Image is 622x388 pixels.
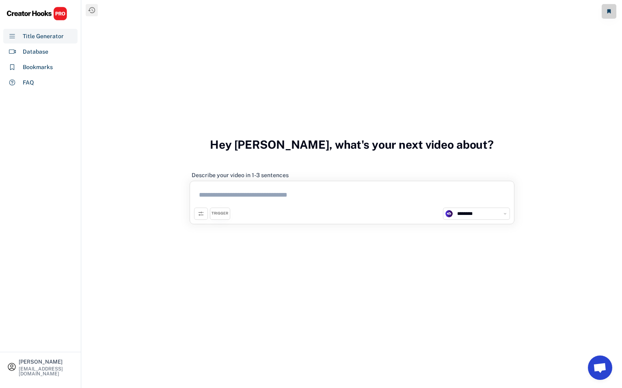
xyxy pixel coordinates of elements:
[210,129,494,160] h3: Hey [PERSON_NAME], what's your next video about?
[19,359,74,364] div: [PERSON_NAME]
[212,211,228,216] div: TRIGGER
[445,210,453,217] img: channels4_profile.jpg
[23,48,48,56] div: Database
[23,32,64,41] div: Title Generator
[588,355,612,380] a: Open chat
[6,7,67,21] img: CHPRO%20Logo.svg
[23,78,34,87] div: FAQ
[19,366,74,376] div: [EMAIL_ADDRESS][DOMAIN_NAME]
[192,171,289,179] div: Describe your video in 1-3 sentences
[23,63,53,72] div: Bookmarks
